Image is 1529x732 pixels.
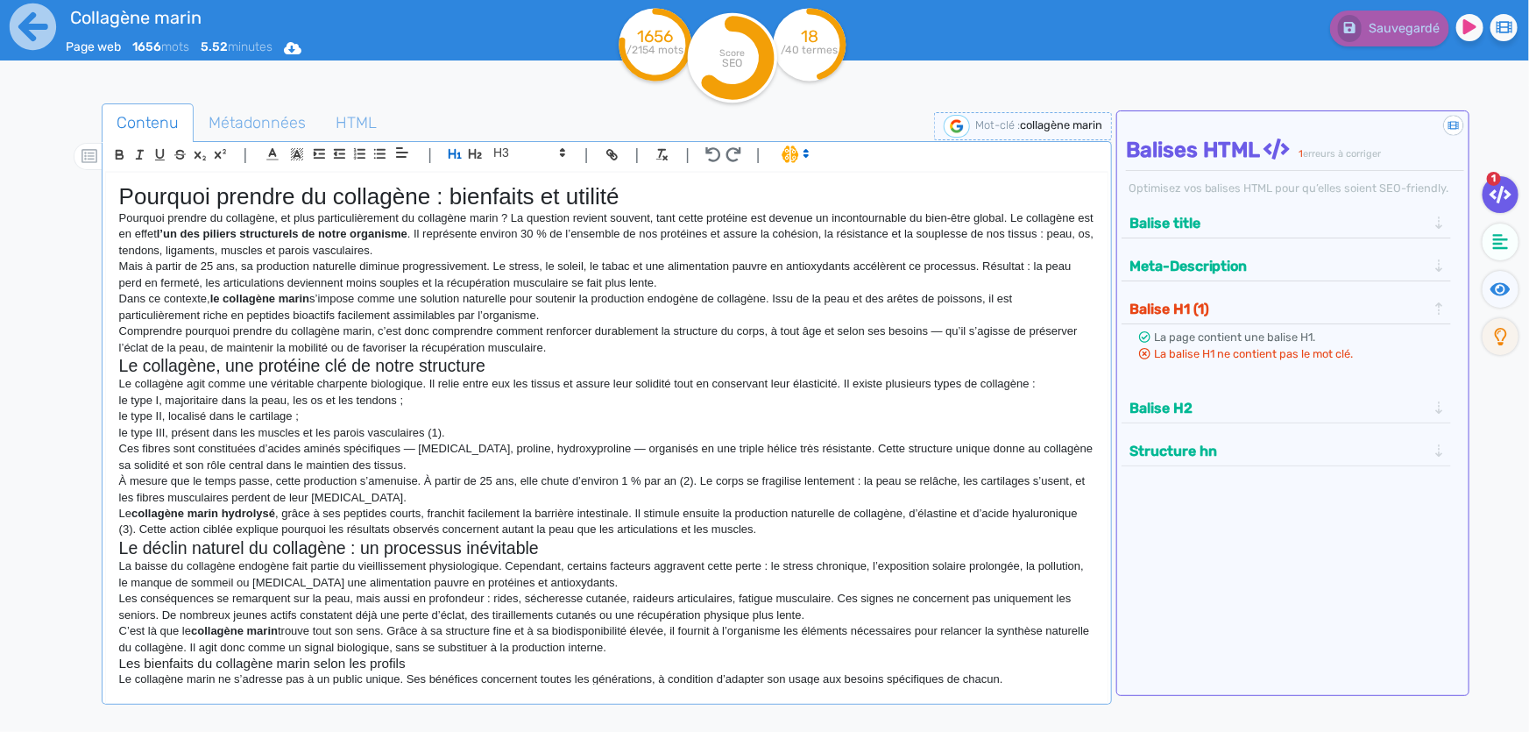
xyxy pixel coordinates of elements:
button: Balise H1 (1) [1124,295,1433,323]
div: Balise H1 (1) [1124,295,1448,323]
span: erreurs à corriger [1304,148,1382,160]
span: | [756,143,761,167]
button: Meta-Description [1124,252,1433,281]
h2: Le collagène, une protéine clé de notre structure [119,356,1094,376]
p: Pourquoi prendre du collagène, et plus particulièrement du collagène marin ? La question revient ... [119,210,1094,259]
span: Contenu [103,99,193,146]
span: Page web [66,39,121,54]
h4: Balises HTML [1126,138,1464,163]
div: Balise H2 [1124,394,1448,423]
h1: Pourquoi prendre du collagène : bienfaits et utilité [119,183,1094,210]
p: À mesure que le temps passe, cette production s’amenuise. À partir de 25 ans, elle chute d’enviro... [119,473,1094,506]
p: Comprendre pourquoi prendre du collagène marin, c’est donc comprendre comment renforcer durableme... [119,323,1094,356]
p: Dans ce contexte, s’impose comme une solution naturelle pour soutenir la production endogène de c... [119,291,1094,323]
p: Le collagène marin ne s’adresse pas à un public unique. Ses bénéfices concernent toutes les génér... [119,672,1094,687]
strong: l’un des piliers structurels de notre organisme [157,227,407,240]
button: Sauvegardé [1330,11,1449,46]
p: Les conséquences se remarquent sur la peau, mais aussi en profondeur : rides, sécheresse cutanée,... [119,591,1094,623]
p: La baisse du collagène endogène fait partie du vieillissement physiologique. Cependant, certains ... [119,558,1094,591]
span: Métadonnées [195,99,320,146]
p: Le , grâce à ses peptides courts, franchit facilement la barrière intestinale. Il stimule ensuite... [119,506,1094,538]
a: HTML [321,103,392,143]
p: Le collagène agit comme une véritable charpente biologique. Il relie entre eux les tissus et assu... [119,376,1094,392]
span: minutes [201,39,273,54]
span: Aligment [390,142,414,163]
span: | [428,143,432,167]
span: La page contient une balise H1. [1155,330,1316,344]
p: C’est là que le trouve tout son sens. Grâce à sa structure fine et à sa biodisponibilité élevée, ... [119,623,1094,656]
strong: le collagène marin [210,292,309,305]
span: 1 [1299,148,1304,160]
tspan: /2154 mots [626,44,683,56]
strong: collagène marin hydrolysé [131,507,275,520]
span: Mot-clé : [975,118,1020,131]
span: 1 [1487,172,1501,186]
p: le type I, majoritaire dans la peau, les os et les tendons ; [119,393,1094,409]
div: Structure hn [1124,437,1448,465]
strong: collagène marin [191,624,278,637]
img: google-serp-logo.png [944,115,970,138]
span: collagène marin [1020,118,1102,131]
tspan: 1656 [637,26,673,46]
div: Meta-Description [1124,252,1448,281]
button: Structure hn [1124,437,1433,465]
p: le type III, présent dans les muscles et les parois vasculaires (1). [119,425,1094,441]
button: Balise H2 [1124,394,1433,423]
tspan: Score [719,47,745,59]
div: Optimisez vos balises HTML pour qu’elles soient SEO-friendly. [1126,180,1464,196]
h2: Le déclin naturel du collagène : un processus inévitable [119,538,1094,558]
p: Ces fibres sont constituées d’acides aminés spécifiques — [MEDICAL_DATA], proline, hydroxyproline... [119,441,1094,473]
span: | [635,143,640,167]
b: 1656 [132,39,161,54]
tspan: 18 [801,26,818,46]
tspan: SEO [722,56,742,69]
span: La balise H1 ne contient pas le mot clé. [1155,347,1354,360]
span: Sauvegardé [1369,21,1440,36]
span: I.Assistant [774,144,815,165]
tspan: /40 termes [781,44,838,56]
p: le type II, localisé dans le cartilage ; [119,409,1094,424]
p: Mais à partir de 25 ans, sa production naturelle diminue progressivement. Le stress, le soleil, l... [119,259,1094,291]
span: | [584,143,589,167]
div: Balise title [1124,209,1448,238]
span: | [244,143,248,167]
h3: Les bienfaits du collagène marin selon les profils [119,656,1094,672]
a: Métadonnées [194,103,321,143]
input: title [66,4,525,32]
button: Balise title [1124,209,1433,238]
a: Contenu [102,103,194,143]
b: 5.52 [201,39,228,54]
span: | [685,143,690,167]
span: HTML [322,99,391,146]
span: mots [132,39,189,54]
